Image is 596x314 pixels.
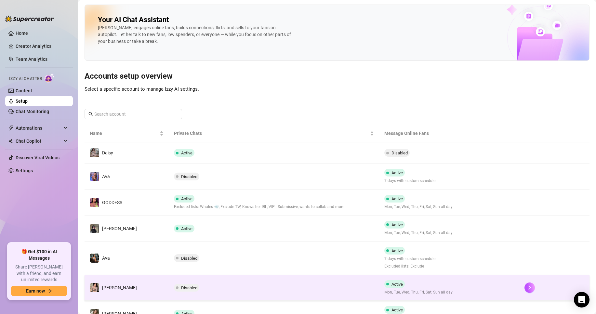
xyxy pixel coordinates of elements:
span: GODDESS [102,200,122,205]
a: Settings [16,168,33,173]
span: thunderbolt [8,125,14,131]
img: logo-BBDzfeDw.svg [5,16,54,22]
span: arrow-right [47,289,52,293]
input: Search account [94,111,173,118]
th: Name [85,124,169,142]
span: Disabled [181,285,197,290]
img: Daisy [90,148,99,157]
img: Jenna [90,283,99,292]
button: right [524,282,535,293]
span: 🎁 Get $100 in AI Messages [11,249,67,261]
span: Name [90,130,158,137]
span: Excluded lists: Exclude [384,263,435,269]
span: 7 days with custom schedule [384,178,435,184]
a: Chat Monitoring [16,109,49,114]
a: Team Analytics [16,57,47,62]
span: 7 days with custom schedule [384,256,435,262]
span: Active [181,226,192,231]
span: Active [391,170,403,175]
span: Active [181,196,192,201]
a: Setup [16,98,28,104]
span: Ava [102,174,110,179]
span: Daisy [102,150,113,155]
a: Content [16,88,32,93]
span: Mon, Tue, Wed, Thu, Fri, Sat, Sun all day [384,289,453,295]
span: Mon, Tue, Wed, Thu, Fri, Sat, Sun all day [384,230,453,236]
th: Message Online Fans [379,124,519,142]
img: Ava [90,172,99,181]
span: Select a specific account to manage Izzy AI settings. [85,86,199,92]
span: Chat Copilot [16,136,62,146]
span: search [88,112,93,116]
th: Private Chats [169,124,379,142]
h3: Accounts setup overview [85,71,589,82]
img: AI Chatter [45,73,55,83]
span: Active [181,150,192,155]
span: Disabled [391,150,408,155]
span: Active [391,222,403,227]
a: Home [16,31,28,36]
a: Creator Analytics [16,41,68,51]
span: [PERSON_NAME] [102,226,137,231]
span: [PERSON_NAME] [102,285,137,290]
span: Active [391,307,403,312]
div: Open Intercom Messenger [574,292,589,307]
span: Mon, Tue, Wed, Thu, Fri, Sat, Sun all day [384,204,453,210]
span: Active [391,248,403,253]
a: Discover Viral Videos [16,155,60,160]
img: Ava [90,254,99,263]
span: Disabled [181,174,197,179]
span: Share [PERSON_NAME] with a friend, and earn unlimited rewards [11,264,67,283]
span: Active [391,196,403,201]
span: Earn now [26,288,45,294]
span: Private Chats [174,130,369,137]
span: Disabled [181,256,197,261]
span: Izzy AI Chatter [9,76,42,82]
span: Excluded lists: Whales 🐳, Exclude TW, Knows her IRL, VIP - Submissive, wants to collab and more [174,204,344,210]
span: Automations [16,123,62,133]
img: Chat Copilot [8,139,13,143]
h2: Your AI Chat Assistant [98,15,169,24]
span: right [527,285,532,290]
div: [PERSON_NAME] engages online fans, builds connections, flirts, and sells to your fans on autopilo... [98,24,293,45]
img: GODDESS [90,198,99,207]
span: Ava [102,255,110,261]
span: Active [391,282,403,287]
button: Earn nowarrow-right [11,286,67,296]
img: Anna [90,224,99,233]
